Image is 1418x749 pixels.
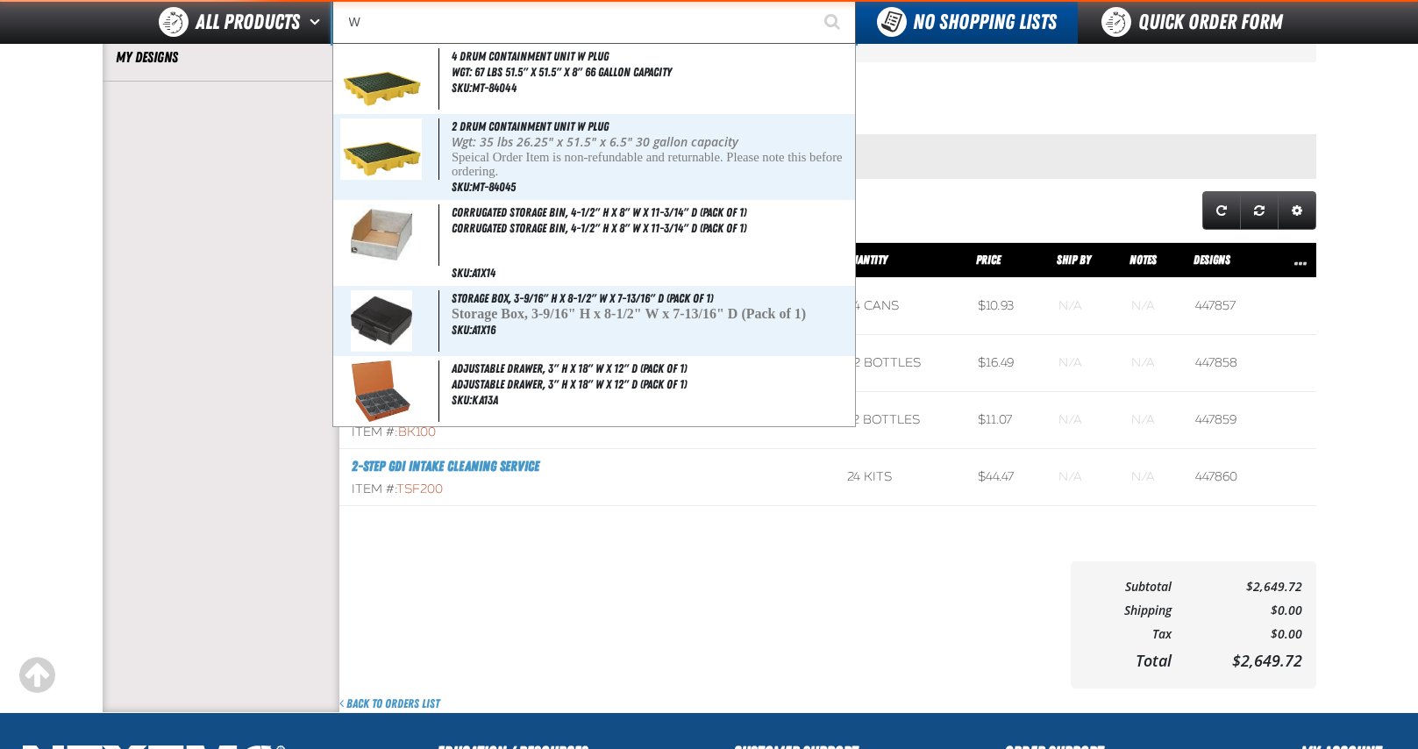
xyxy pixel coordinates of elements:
td: $0.00 [1172,599,1301,623]
td: Blank [1119,392,1183,449]
a: Back to Orders List [339,695,439,712]
a: Refresh grid action [1202,191,1241,230]
span: Designs [1194,253,1230,267]
div: Item #: [352,424,823,441]
p: Wgt: 35 lbs 26.25" x 51.5" x 6.5" 30 gallon capacity [452,135,852,150]
td: Corrugated Storage Bin, 4-1/2" H x 8" W x 11-3/14" D (Pack of 1) [452,221,1135,273]
span: All Products [196,6,300,38]
td: Blank [1119,278,1183,335]
span: 4 Drum Containment unit w plug [452,49,609,63]
div: Scroll to the top [18,656,56,695]
a: My Designs [116,47,326,68]
span: SKU:KA13A [452,393,498,407]
td: Tax [1085,623,1172,646]
td: 72 bottles [835,335,966,392]
td: $44.47 [966,449,1046,506]
span: Storage Box, 3-9/16" H x 8-1/2" W x 7-13/16" D (Pack of 1) [452,291,713,305]
td: Blank [1119,335,1183,392]
td: Blank [1046,392,1120,449]
td: 447860 [1183,449,1272,506]
td: Subtotal [1085,575,1172,599]
img: 5c8683e6d91e6855815892-KA13A.jpg [352,360,410,422]
span: $2,649.72 [1232,650,1302,671]
span: SKU:MT-84044 [452,81,517,95]
span: Ship By [1057,253,1091,267]
span: BK100 [398,424,436,439]
td: $10.93 [966,278,1046,335]
span: Adjustable Drawer, 3" H x 18" W x 12" D (Pack of 1) [452,361,687,375]
td: Blank [1046,449,1120,506]
th: Row actions [1272,243,1316,278]
td: $2,649.72 [1172,575,1301,599]
img: 5b8422ce3db54648841260-4-drum-containment-pallet.PNG [340,48,422,110]
span: Adjustable Drawer, 3" H x 18" W x 12" D (Pack of 1) [452,377,852,392]
span: Corrugated Storage Bin, 4-1/2" H x 8" W x 11-3/14" D (Pack of 1) [452,205,746,219]
span: SKU:A1X14 [452,266,495,280]
span: Storage Box, 3-9/16" H x 8-1/2" W x 7-13/16" D (Pack of 1) [452,306,806,321]
span: Price [976,253,1001,267]
a: Reset grid action [1240,191,1279,230]
span: Wgt: 67 lbs 51.5" x 51.5" x 8" 66 gallon capacity [452,65,852,80]
a: 2-Step GDI Intake Cleaning Service [352,458,539,474]
span: SKU:MT-84045 [452,180,516,194]
span: TSF200 [396,481,443,496]
td: Shipping [1085,599,1172,623]
td: 24 cans [835,278,966,335]
span: SKU:A1X16 [452,323,495,337]
td: $16.49 [966,335,1046,392]
td: 447858 [1183,335,1272,392]
td: $0.00 [1172,623,1301,646]
td: 447859 [1183,392,1272,449]
span: Speical Order Item is non-refundable and returnable. Please note this before ordering. [452,150,843,179]
td: Blank [1046,335,1120,392]
div: Item #: [352,481,823,498]
td: 447857 [1183,278,1272,335]
img: 66478ecb28638182399892-A1X14.jpg [351,204,412,266]
a: Expand or Collapse Grid Settings [1278,191,1316,230]
span: Notes [1129,253,1157,267]
td: $11.07 [966,392,1046,449]
span: No Shopping Lists [913,10,1057,34]
span: Quantity [845,253,887,267]
img: 5b8406b7d6df6427191366-4-drum-containment-pallet.PNG [340,118,422,180]
img: 631f75d10d173359018384-A1X16.jpg [351,290,412,352]
td: Blank [1119,449,1183,506]
span: 2 Drum Containment unit w plug [452,119,609,133]
td: Total [1085,646,1172,674]
td: Blank [1046,278,1120,335]
td: 12 bottles [835,392,966,449]
td: 24 kits [835,449,966,506]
